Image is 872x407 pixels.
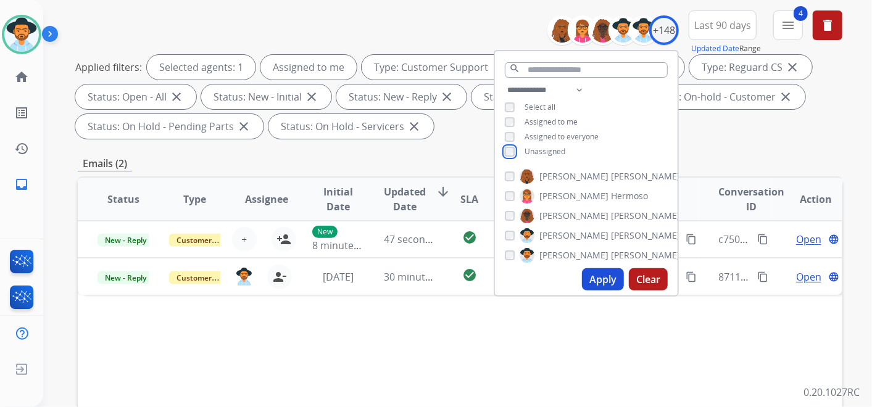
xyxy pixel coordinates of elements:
mat-icon: close [304,89,319,104]
span: + [241,232,247,247]
span: Updated Date [384,184,426,214]
mat-icon: list_alt [14,105,29,120]
span: Status [107,192,139,207]
span: Last 90 days [694,23,751,28]
span: New - Reply [98,271,154,284]
p: New [312,226,338,238]
button: Last 90 days [689,10,757,40]
span: Unassigned [525,146,565,157]
span: SLA [460,192,478,207]
mat-icon: close [778,89,793,104]
mat-icon: history [14,141,29,156]
button: 4 [773,10,803,40]
span: 30 minutes ago [384,270,456,284]
mat-icon: check_circle [462,230,477,245]
span: [DATE] [323,270,354,284]
mat-icon: content_copy [686,271,697,282]
p: 0.20.1027RC [803,385,860,400]
span: 8 minutes ago [312,239,378,252]
span: 47 seconds ago [384,232,457,246]
th: Action [771,178,842,221]
span: Initial Date [312,184,363,214]
mat-icon: language [828,234,839,245]
mat-icon: close [169,89,184,104]
p: Applied filters: [75,60,142,75]
span: Conversation ID [719,184,785,214]
span: 4 [794,6,808,21]
div: Status: Open - All [75,84,196,109]
mat-icon: search [509,63,520,74]
span: [PERSON_NAME] [611,170,680,183]
button: Updated Date [691,44,739,54]
mat-icon: close [439,89,454,104]
div: Selected agents: 1 [147,55,255,80]
button: Clear [629,268,668,290]
mat-icon: close [407,119,421,134]
div: Type: Customer Support [362,55,518,80]
span: Assigned to everyone [525,131,599,142]
span: Customer Support [169,234,249,247]
mat-icon: check_circle [462,268,477,282]
span: Type [183,192,206,207]
span: Open [796,269,821,284]
span: Assignee [245,192,288,207]
span: [PERSON_NAME] [611,249,680,261]
mat-icon: person_add [276,232,291,247]
span: Customer Support [169,271,249,284]
div: Type: Reguard CS [689,55,812,80]
span: [PERSON_NAME] [611,229,680,242]
span: [PERSON_NAME] [539,249,608,261]
mat-icon: delete [820,18,835,33]
span: [PERSON_NAME] [539,190,608,202]
mat-icon: language [828,271,839,282]
span: New - Reply [98,234,154,247]
button: + [232,227,257,252]
mat-icon: content_copy [757,234,768,245]
span: [PERSON_NAME] [539,170,608,183]
span: [PERSON_NAME] [539,229,608,242]
mat-icon: content_copy [686,234,697,245]
p: Emails (2) [78,156,132,171]
div: Status: New - Reply [336,84,467,109]
mat-icon: person_remove [272,269,287,284]
div: Status: On-hold – Internal [471,84,632,109]
div: Status: On Hold - Pending Parts [75,114,264,139]
mat-icon: close [491,60,505,75]
span: [PERSON_NAME] [539,210,608,222]
img: avatar [4,17,39,52]
div: Assigned to me [260,55,357,80]
div: Status: On Hold - Servicers [268,114,434,139]
mat-icon: menu [781,18,795,33]
span: Assigned to me [525,117,578,127]
mat-icon: arrow_downward [436,184,451,199]
mat-icon: home [14,70,29,84]
div: Status: On-hold - Customer [637,84,805,109]
span: Select all [525,102,555,112]
span: Range [691,43,761,54]
div: Status: New - Initial [201,84,331,109]
span: Open [796,232,821,247]
mat-icon: content_copy [757,271,768,282]
img: agent-avatar [236,268,252,286]
mat-icon: close [236,119,251,134]
mat-icon: inbox [14,177,29,192]
div: +148 [649,15,679,45]
span: Hermoso [611,190,648,202]
button: Apply [582,268,624,290]
span: [PERSON_NAME] [611,210,680,222]
mat-icon: close [785,60,800,75]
